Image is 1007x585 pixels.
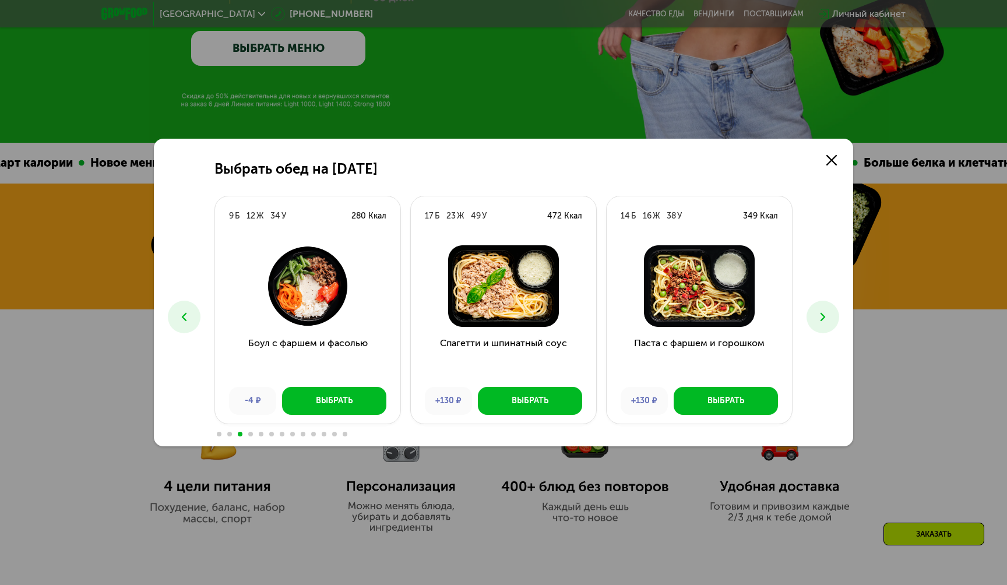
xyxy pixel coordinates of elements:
[411,336,596,378] h3: Спагетти и шпинатный соус
[478,387,582,415] button: Выбрать
[631,210,636,222] div: Б
[229,387,276,415] div: -4 ₽
[457,210,464,222] div: Ж
[482,210,487,222] div: У
[667,210,676,222] div: 38
[446,210,456,222] div: 23
[621,210,630,222] div: 14
[707,395,744,407] div: Выбрать
[281,210,286,222] div: У
[607,336,792,378] h3: Паста с фаршем и горошком
[316,395,353,407] div: Выбрать
[351,210,386,222] div: 280 Ккал
[743,210,778,222] div: 349 Ккал
[256,210,263,222] div: Ж
[224,245,391,327] img: Боул с фаршем и фасолью
[247,210,255,222] div: 12
[616,245,783,327] img: Паста с фаршем и горошком
[270,210,280,222] div: 34
[512,395,548,407] div: Выбрать
[229,210,234,222] div: 9
[214,161,378,177] h2: Выбрать обед на [DATE]
[215,336,400,378] h3: Боул с фаршем и фасолью
[425,387,472,415] div: +130 ₽
[282,387,386,415] button: Выбрать
[674,387,778,415] button: Выбрать
[653,210,660,222] div: Ж
[677,210,682,222] div: У
[420,245,587,327] img: Спагетти и шпинатный соус
[235,210,240,222] div: Б
[547,210,582,222] div: 472 Ккал
[425,210,434,222] div: 17
[621,387,668,415] div: +130 ₽
[435,210,439,222] div: Б
[471,210,481,222] div: 49
[643,210,652,222] div: 16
